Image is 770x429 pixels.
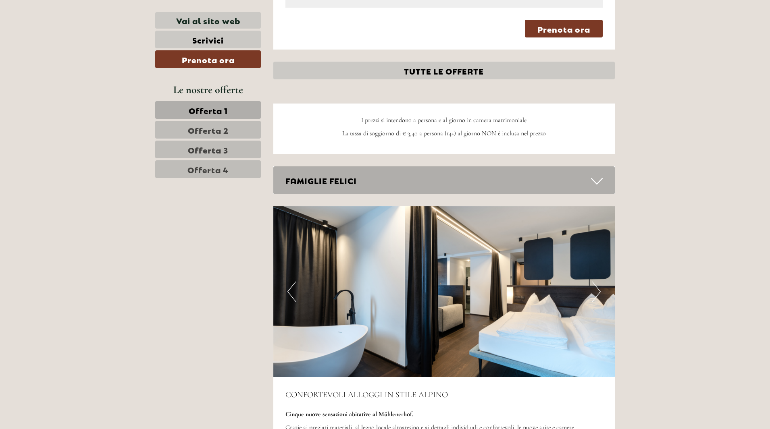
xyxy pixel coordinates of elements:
button: Next [592,282,601,302]
span: Offerta 1 [189,104,228,116]
div: Le nostre offerte [155,82,261,97]
a: Prenota ora [155,50,261,68]
button: Invia [270,209,318,226]
button: Previous [287,282,296,302]
a: Vai al sito web [155,12,261,29]
small: 10:37 [12,39,108,45]
div: [DATE] [144,6,173,20]
a: Scrivici [155,31,261,48]
div: [GEOGRAPHIC_DATA] [12,23,108,30]
span: Offerta 4 [187,164,229,175]
span: . [412,410,413,418]
div: Buon giorno, come possiamo aiutarla? [6,22,112,46]
span: La tassa di soggiorno di € 3,40 a persona (14+) al giorno NON è inclusa nel prezzo [342,129,546,137]
span: Offerta 3 [188,144,228,155]
a: Prenota ora [525,20,603,37]
span: I prezzi si intendono a persona e al giorno in camera matrimoniale [361,116,527,124]
strong: Cinque nuove sensazioni abitative al Mühlenerhof [285,410,413,418]
a: TUTTE LE OFFERTE [273,62,615,79]
span: Offerta 2 [188,124,229,135]
div: FAMIGLIE FELICI [273,166,615,194]
span: CONFORTEVOLI ALLOGGI IN STILE ALPINO [285,390,448,400]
